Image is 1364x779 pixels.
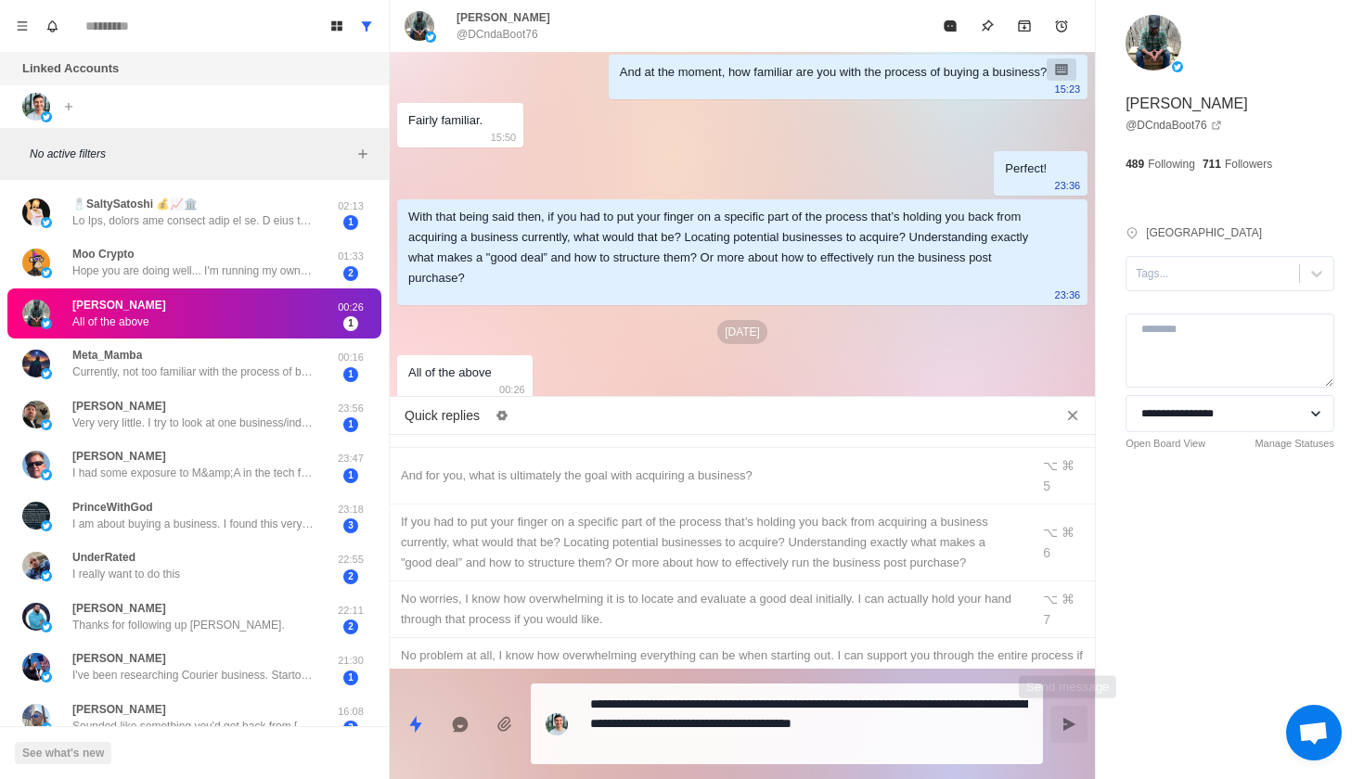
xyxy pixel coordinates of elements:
img: picture [22,653,50,681]
div: ⌥ ⌘ 7 [1043,589,1084,630]
span: 2 [343,619,358,634]
span: 1 [343,670,358,685]
img: picture [1126,15,1181,70]
span: 1 [343,417,358,432]
img: picture [41,671,52,683]
div: And at the moment, how familiar are you with the process of buying a business? [620,62,1047,83]
p: Currently, not too familiar with the process of buying a business. I’ve only read a few of your p... [72,364,314,380]
span: 1 [343,468,358,483]
div: Perfect! [1005,159,1047,179]
span: 2 [343,266,358,281]
p: [PERSON_NAME] [72,398,166,415]
p: Moo Crypto [72,246,135,262]
div: With that being said then, if you had to put your finger on a specific part of the process that’s... [408,207,1047,288]
p: 00:16 [328,350,374,365]
p: 15:23 [1055,79,1081,99]
img: picture [1172,61,1183,72]
span: 1 [343,367,358,382]
span: 3 [343,721,358,735]
img: picture [41,267,52,278]
img: picture [41,368,52,379]
img: picture [41,520,52,531]
p: Following [1148,156,1195,172]
p: [PERSON_NAME] [72,297,166,313]
img: picture [41,722,52,734]
p: [GEOGRAPHIC_DATA] [1146,224,1262,241]
p: 15:50 [491,127,517,147]
img: picture [41,111,52,122]
span: 3 [343,518,358,533]
a: Open Board View [1126,436,1205,452]
p: 00:26 [328,300,374,315]
img: picture [41,469,52,480]
p: 02:13 [328,198,374,214]
img: picture [22,198,50,226]
p: Sounded like something you'd get back from [GEOGRAPHIC_DATA][PERSON_NAME] if you messaged his gro... [72,718,314,734]
p: Followers [1225,156,1272,172]
div: All of the above [408,363,492,383]
p: 23:36 [1055,285,1081,305]
img: picture [405,11,434,41]
img: picture [41,318,52,329]
p: Thanks for following up [PERSON_NAME]. [72,617,285,633]
div: No worries, I know how overwhelming it is to locate and evaluate a good deal initially. I can act... [401,589,1019,630]
button: Show all conversations [352,11,381,41]
img: picture [22,603,50,631]
img: picture [22,249,50,276]
img: picture [41,621,52,632]
p: I've been researching Courier business. Startong with my personal car and working up to a sprinte... [72,667,314,683]
p: All of the above [72,313,149,330]
div: Fairly familiar. [408,110,483,131]
p: [PERSON_NAME] [72,701,166,718]
span: 1 [343,316,358,331]
img: picture [41,570,52,581]
p: 489 [1126,156,1144,172]
button: Add reminder [1043,7,1080,45]
p: [PERSON_NAME] [72,650,166,667]
p: Very very little. I try to look at one business/industry/segment each week, but everything Im doi... [72,415,314,431]
p: 23:47 [328,451,374,466]
p: UnderRated [72,549,135,566]
div: ⌥ ⌘ 6 [1043,522,1084,563]
p: [PERSON_NAME] [1126,93,1248,115]
img: picture [22,502,50,530]
p: I am about buying a business. I found this very helpful. I will keep you posted on it. [72,516,314,532]
span: 1 [343,215,358,230]
img: picture [22,552,50,580]
img: picture [22,93,50,121]
p: No active filters [30,146,352,162]
p: 23:36 [1055,175,1081,196]
div: And for you, what is ultimately the goal with acquiring a business? [401,466,1019,486]
button: Board View [322,11,352,41]
p: I really want to do this [72,566,180,582]
button: Add account [58,96,80,118]
p: @DCndaBoot76 [457,26,538,43]
button: Add filters [352,143,374,165]
span: 2 [343,569,358,584]
button: Menu [7,11,37,41]
p: Lo Ips, dolors ame consect adip el se. D eius te Incidi Utlabo, Etdolorema, ali E adminim ve qui ... [72,212,314,229]
p: 22:11 [328,603,374,619]
p: 01:33 [328,249,374,264]
img: picture [22,350,50,377]
p: 22:55 [328,552,374,568]
p: [PERSON_NAME] [457,9,550,26]
img: picture [546,713,568,735]
div: ⌥ ⌘ 5 [1043,455,1084,496]
p: 00:26 [499,379,525,400]
p: [PERSON_NAME] [72,448,166,465]
p: 16:08 [328,704,374,720]
div: No problem at all, I know how overwhelming everything can be when starting out. I can support you... [401,645,1084,686]
img: picture [41,419,52,430]
button: Add media [486,706,523,743]
button: Notifications [37,11,67,41]
p: Quick replies [405,406,480,426]
a: Manage Statuses [1255,436,1334,452]
div: If you had to put your finger on a specific part of the process that’s holding you back from acqu... [401,512,1019,573]
button: Mark as read [932,7,969,45]
img: picture [41,217,52,228]
button: Pin [969,7,1006,45]
p: PrinceWithGod [72,499,153,516]
p: 711 [1203,156,1221,172]
button: Quick replies [397,706,434,743]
